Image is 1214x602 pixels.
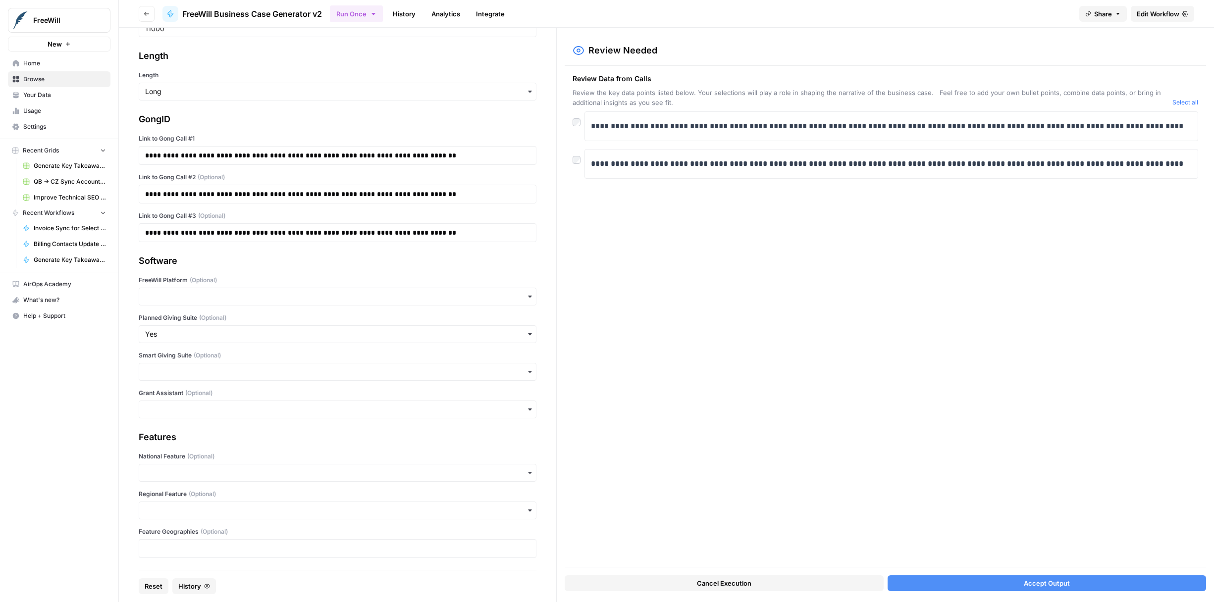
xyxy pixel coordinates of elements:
button: Accept Output [888,575,1206,591]
a: Your Data [8,87,110,103]
a: Home [8,55,110,71]
span: Your Data [23,91,106,100]
button: Workspace: FreeWill [8,8,110,33]
a: Improve Technical SEO for Page [18,190,110,205]
input: Long [145,87,530,97]
label: Link to Gong Call #2 [139,173,536,182]
div: Length [139,49,536,63]
span: Cancel Execution [697,578,751,588]
span: New [48,39,62,49]
label: Grant Assistant [139,389,536,398]
a: QB -> CZ Sync Account Matching [18,174,110,190]
button: Run Once [330,5,383,22]
button: Reset [139,578,168,594]
span: Recent Grids [23,146,59,155]
span: FreeWill [33,15,93,25]
button: Share [1079,6,1127,22]
button: History [172,578,216,594]
label: National Feature [139,452,536,461]
span: Recent Workflows [23,208,74,217]
span: Settings [23,122,106,131]
span: Usage [23,106,106,115]
button: What's new? [8,292,110,308]
a: Edit Workflow [1131,6,1194,22]
span: Invoice Sync for Select Partners (QB -> CZ) [34,224,106,233]
span: Browse [23,75,106,84]
span: Improve Technical SEO for Page [34,193,106,202]
a: AirOps Academy [8,276,110,292]
input: Yes [145,329,530,339]
span: (Optional) [189,490,216,499]
button: New [8,37,110,51]
span: (Optional) [194,351,221,360]
a: Billing Contacts Update Workflow v3.0 [18,236,110,252]
a: Generate Key Takeaways from Webinar Transcripts [18,158,110,174]
span: AirOps Academy [23,280,106,289]
span: Generate Key Takeaways from Webinar Transcripts [34,161,106,170]
span: (Optional) [201,527,228,536]
span: (Optional) [198,211,225,220]
span: (Optional) [199,313,226,322]
a: Generate Key Takeaways from Webinar Transcript [18,252,110,268]
a: History [387,6,422,22]
label: Planned Giving Suite [139,313,536,322]
a: Browse [8,71,110,87]
a: Integrate [470,6,511,22]
span: Edit Workflow [1137,9,1179,19]
span: QB -> CZ Sync Account Matching [34,177,106,186]
div: GongID [139,112,536,126]
span: (Optional) [190,276,217,285]
div: Features [139,430,536,444]
label: Link to Gong Call #1 [139,134,536,143]
button: Cancel Execution [565,575,883,591]
button: Recent Workflows [8,205,110,220]
a: Invoice Sync for Select Partners (QB -> CZ) [18,220,110,236]
span: Accept Output [1024,578,1070,588]
button: Help + Support [8,308,110,324]
span: (Optional) [187,452,214,461]
button: Select all [1172,98,1198,107]
span: Review Data from Calls [573,74,1168,84]
label: Link to Gong Call #3 [139,211,536,220]
span: History [178,581,201,591]
img: FreeWill Logo [11,11,29,29]
span: Reset [145,581,162,591]
span: Home [23,59,106,68]
label: Length [139,71,536,80]
span: Share [1094,9,1112,19]
label: Smart Giving Suite [139,351,536,360]
button: Recent Grids [8,143,110,158]
div: What's new? [8,293,110,307]
span: Billing Contacts Update Workflow v3.0 [34,240,106,249]
a: Analytics [425,6,466,22]
span: (Optional) [198,173,225,182]
span: Generate Key Takeaways from Webinar Transcript [34,255,106,264]
label: Regional Feature [139,490,536,499]
span: Review the key data points listed below. Your selections will play a role in shaping the narrativ... [573,88,1168,107]
label: Feature Geographies [139,527,536,536]
span: FreeWill Business Case Generator v2 [182,8,322,20]
a: Settings [8,119,110,135]
label: FreeWill Platform [139,276,536,285]
span: Help + Support [23,311,106,320]
a: Usage [8,103,110,119]
span: (Optional) [185,389,212,398]
h2: Review Needed [588,44,657,57]
div: Software [139,254,536,268]
a: FreeWill Business Case Generator v2 [162,6,322,22]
